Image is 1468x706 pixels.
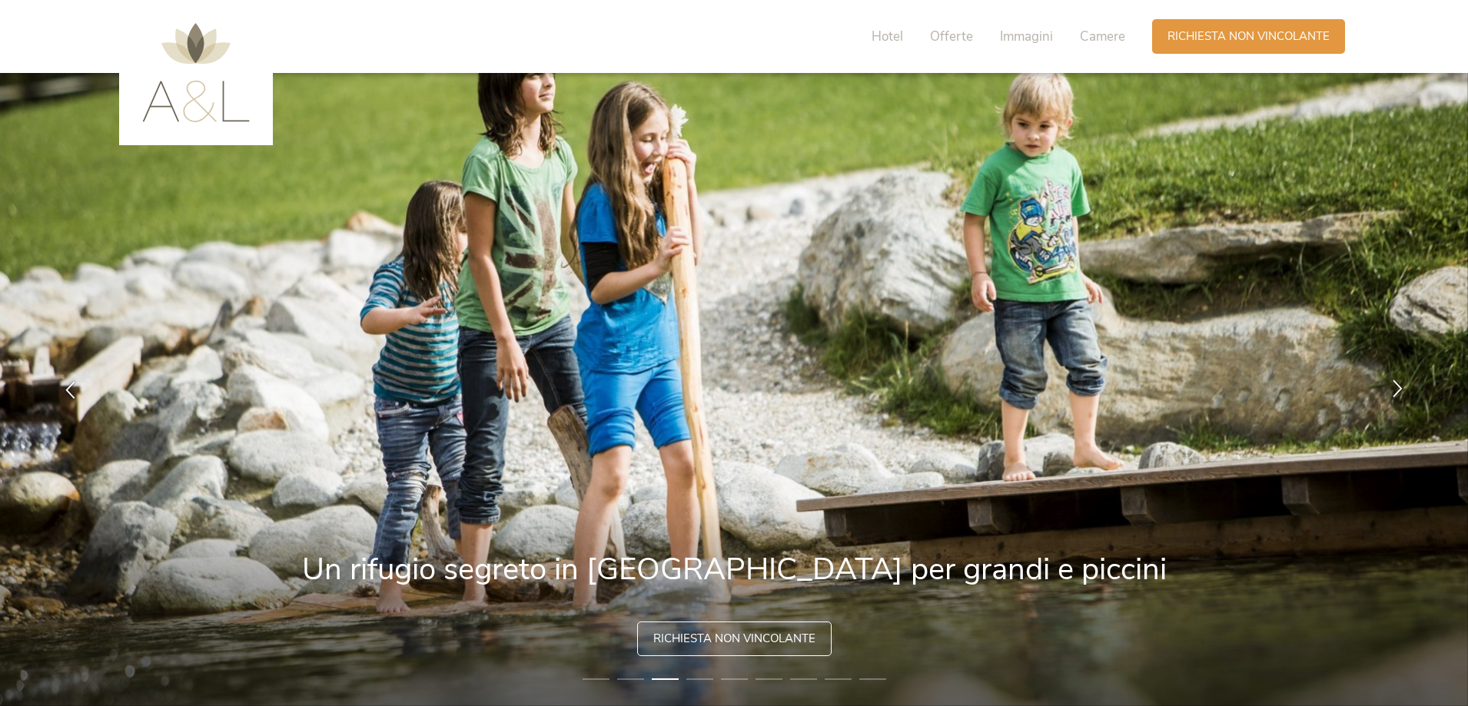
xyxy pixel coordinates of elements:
[1167,28,1330,45] span: Richiesta non vincolante
[930,28,973,45] span: Offerte
[142,23,250,122] img: AMONTI & LUNARIS Wellnessresort
[653,631,815,647] span: Richiesta non vincolante
[1080,28,1125,45] span: Camere
[1000,28,1053,45] span: Immagini
[872,28,903,45] span: Hotel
